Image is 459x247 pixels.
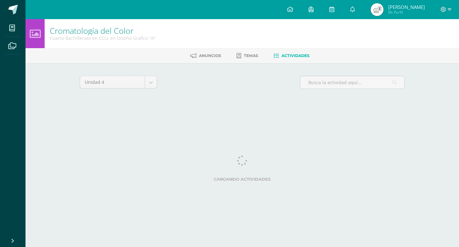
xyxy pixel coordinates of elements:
[237,51,258,61] a: Temas
[50,25,134,36] a: Cromatología del Color
[80,76,157,88] a: Unidad 4
[199,53,221,58] span: Anuncios
[388,10,425,15] span: Mi Perfil
[50,35,156,41] div: Cuarto Bachillerato en CCLL en Diseño Grafico 'A'
[85,76,140,88] span: Unidad 4
[50,26,156,35] h1: Cromatología del Color
[388,4,425,10] span: [PERSON_NAME]
[80,177,405,182] label: Cargando actividades
[190,51,221,61] a: Anuncios
[273,51,310,61] a: Actividades
[300,76,404,89] input: Busca la actividad aquí...
[281,53,310,58] span: Actividades
[244,53,258,58] span: Temas
[371,3,383,16] img: 67686b22a2c70cfa083e682cafa7854b.png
